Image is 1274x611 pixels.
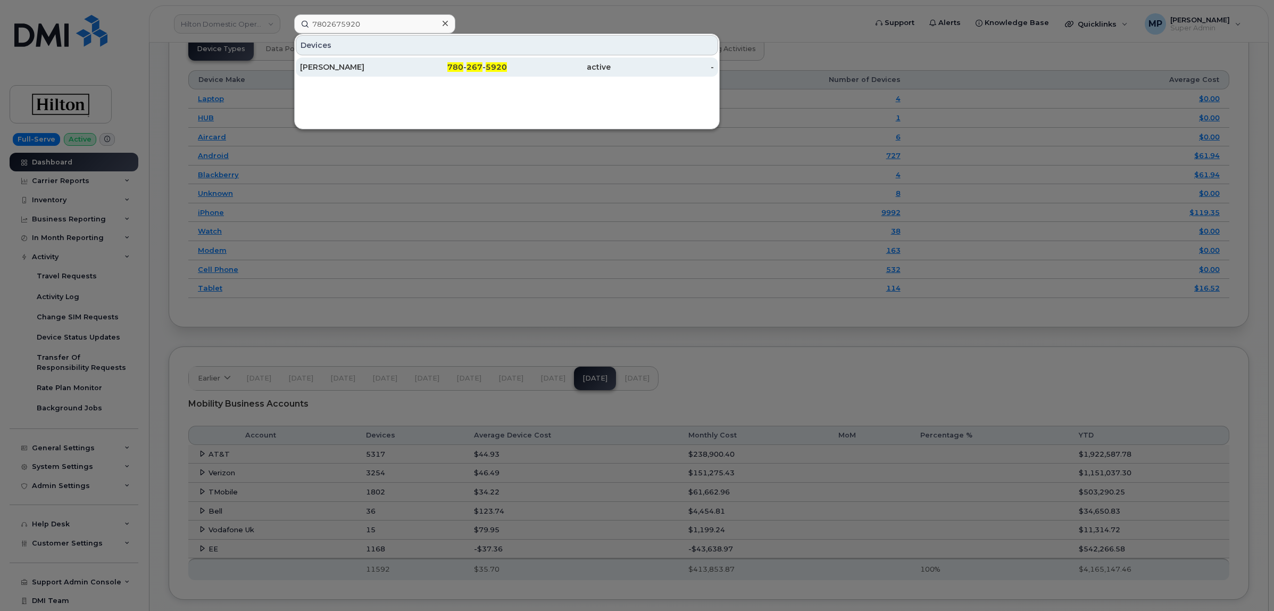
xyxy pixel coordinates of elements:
div: [PERSON_NAME] [300,62,404,72]
span: 267 [467,62,482,72]
div: - [611,62,714,72]
div: active [507,62,611,72]
div: Devices [296,35,718,55]
input: Find something... [294,14,455,34]
span: 5920 [486,62,507,72]
a: [PERSON_NAME]780-267-5920active- [296,57,718,77]
iframe: Messenger Launcher [1228,565,1266,603]
div: - - [404,62,507,72]
span: 780 [447,62,463,72]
